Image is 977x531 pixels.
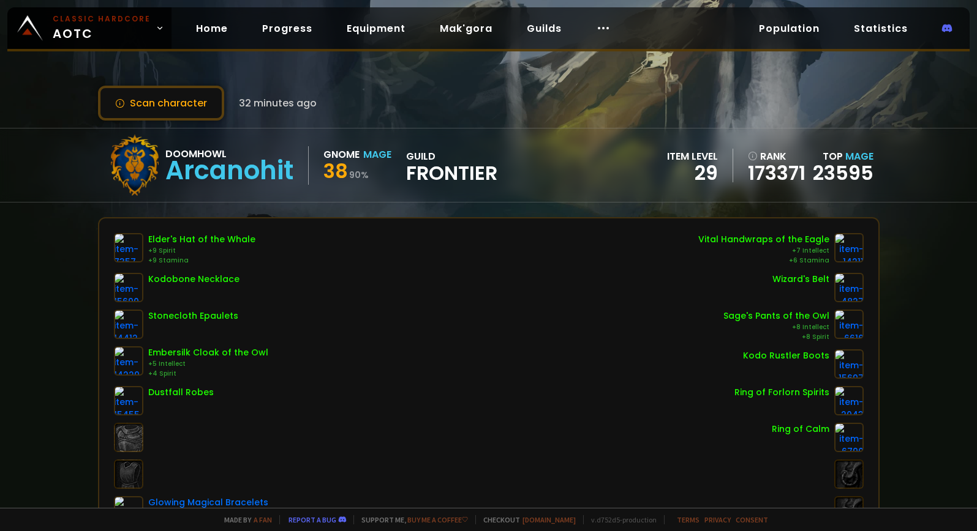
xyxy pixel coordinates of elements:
[677,515,700,524] a: Terms
[475,515,576,524] span: Checkout
[148,359,268,369] div: +5 Intellect
[98,86,224,121] button: Scan character
[748,164,805,182] a: 173371
[748,149,805,164] div: rank
[148,369,268,379] div: +4 Spirit
[148,346,268,359] div: Embersilk Cloak of the Owl
[289,515,336,524] a: Report a bug
[114,386,143,415] img: item-15455
[813,159,873,187] a: 23595
[165,146,293,162] div: Doomhowl
[323,147,360,162] div: Gnome
[53,13,151,24] small: Classic Hardcore
[165,162,293,180] div: Arcanohit
[845,149,873,163] span: Mage
[323,157,348,185] span: 38
[114,233,143,262] img: item-7357
[834,349,864,379] img: item-15697
[813,149,873,164] div: Top
[430,16,502,41] a: Mak'gora
[749,16,829,41] a: Population
[834,423,864,452] img: item-6790
[337,16,415,41] a: Equipment
[772,273,829,286] div: Wizard's Belt
[583,515,657,524] span: v. d752d5 - production
[148,246,255,256] div: +9 Spirit
[407,515,468,524] a: Buy me a coffee
[723,310,829,322] div: Sage's Pants of the Owl
[7,7,172,49] a: Classic HardcoreAOTC
[743,349,829,362] div: Kodo Rustler Boots
[148,256,255,265] div: +9 Stamina
[667,149,718,164] div: item level
[148,233,255,246] div: Elder's Hat of the Whale
[53,13,151,43] span: AOTC
[114,346,143,376] img: item-14229
[186,16,238,41] a: Home
[148,496,268,509] div: Glowing Magical Bracelets
[349,169,369,181] small: 90 %
[252,16,322,41] a: Progress
[698,233,829,246] div: Vital Handwraps of the Eagle
[844,16,918,41] a: Statistics
[667,164,718,182] div: 29
[406,149,497,182] div: guild
[363,147,391,162] div: Mage
[772,423,829,436] div: Ring of Calm
[114,273,143,302] img: item-15690
[698,246,829,256] div: +7 Intellect
[736,515,768,524] a: Consent
[406,164,497,182] span: Frontier
[834,273,864,302] img: item-4827
[353,515,468,524] span: Support me,
[517,16,571,41] a: Guilds
[834,310,864,339] img: item-6616
[698,256,829,265] div: +6 Stamina
[148,386,214,399] div: Dustfall Robes
[239,95,317,111] span: 32 minutes ago
[834,233,864,262] img: item-14211
[723,332,829,342] div: +8 Spirit
[734,386,829,399] div: Ring of Forlorn Spirits
[834,386,864,415] img: item-2043
[704,515,731,524] a: Privacy
[148,310,238,322] div: Stonecloth Epaulets
[723,322,829,332] div: +8 Intellect
[522,515,576,524] a: [DOMAIN_NAME]
[114,310,143,339] img: item-14412
[254,515,272,524] a: a fan
[217,515,272,524] span: Made by
[148,273,240,286] div: Kodobone Necklace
